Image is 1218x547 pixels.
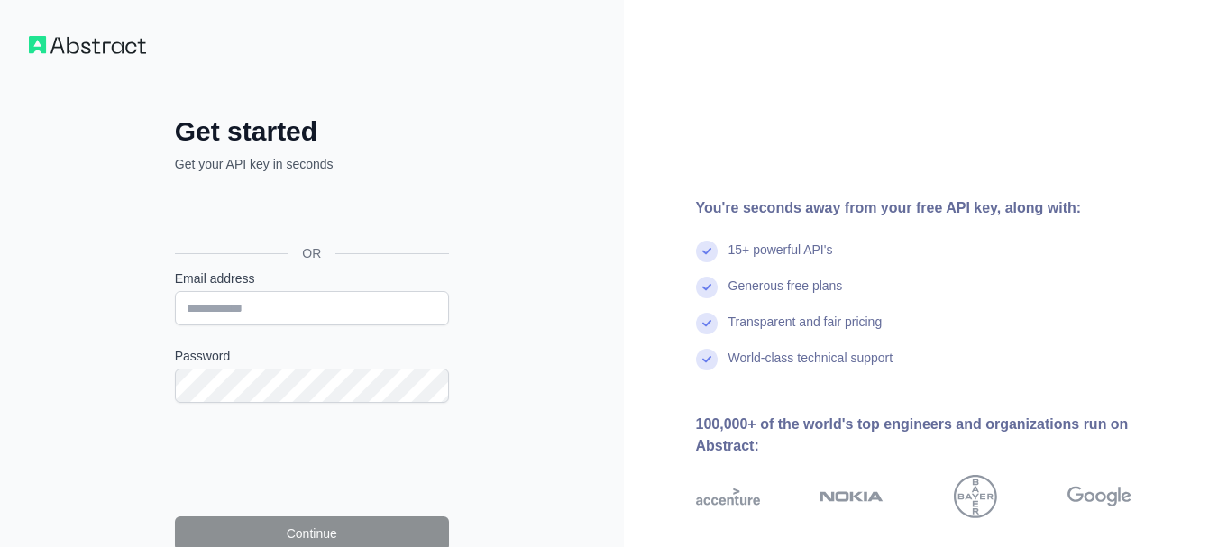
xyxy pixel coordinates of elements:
div: Generous free plans [728,277,843,313]
div: 100,000+ of the world's top engineers and organizations run on Abstract: [696,414,1190,457]
div: You're seconds away from your free API key, along with: [696,197,1190,219]
label: Email address [175,269,449,287]
p: Get your API key in seconds [175,155,449,173]
img: accenture [696,475,760,518]
img: google [1067,475,1131,518]
img: bayer [954,475,997,518]
span: OR [288,244,335,262]
iframe: Botón de Acceder con Google [166,193,454,232]
div: World-class technical support [728,349,893,385]
label: Password [175,347,449,365]
img: nokia [820,475,884,518]
img: check mark [696,349,718,370]
div: 15+ powerful API's [728,241,833,277]
img: check mark [696,313,718,334]
h2: Get started [175,115,449,148]
img: check mark [696,241,718,262]
div: Transparent and fair pricing [728,313,883,349]
img: Workflow [29,36,146,54]
iframe: reCAPTCHA [175,424,449,495]
img: check mark [696,277,718,298]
